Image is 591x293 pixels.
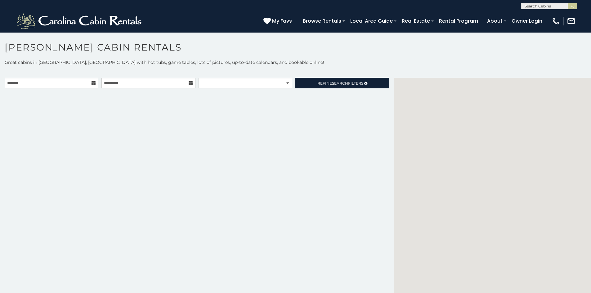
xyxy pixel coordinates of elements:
[436,16,481,26] a: Rental Program
[332,81,348,86] span: Search
[317,81,363,86] span: Refine Filters
[508,16,545,26] a: Owner Login
[552,17,560,25] img: phone-regular-white.png
[272,17,292,25] span: My Favs
[484,16,506,26] a: About
[347,16,396,26] a: Local Area Guide
[300,16,344,26] a: Browse Rentals
[295,78,389,88] a: RefineSearchFilters
[567,17,575,25] img: mail-regular-white.png
[399,16,433,26] a: Real Estate
[16,12,144,30] img: White-1-2.png
[263,17,293,25] a: My Favs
